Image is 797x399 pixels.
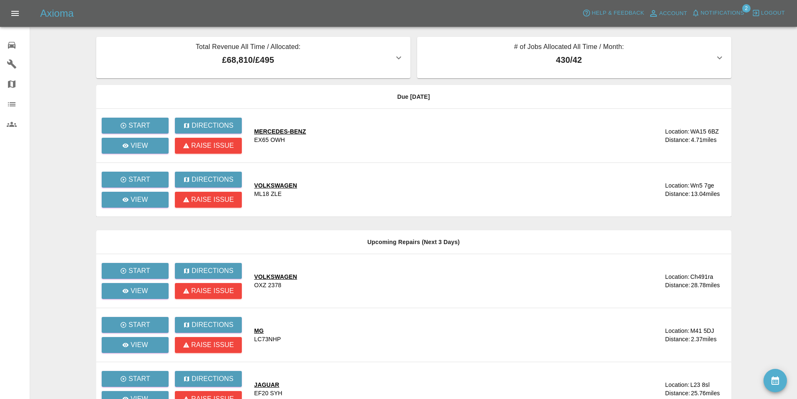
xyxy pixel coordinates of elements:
[254,381,622,397] a: JAGUAREF20 SYH
[761,8,785,18] span: Logout
[40,7,74,20] h5: Axioma
[701,8,744,18] span: Notifications
[750,7,787,20] button: Logout
[254,273,297,281] div: VOLKSWAGEN
[580,7,646,20] button: Help & Feedback
[424,42,715,54] p: # of Jobs Allocated All Time / Month:
[5,3,25,23] button: Open drawer
[131,286,148,296] p: View
[665,273,689,281] div: Location:
[254,381,282,389] div: JAGUAR
[128,320,150,330] p: Start
[103,42,394,54] p: Total Revenue All Time / Allocated:
[191,266,233,276] p: Directions
[764,369,787,392] button: availability
[690,181,714,190] div: Wn5 7ge
[175,283,242,299] button: Raise issue
[690,381,710,389] div: L23 8sl
[691,335,725,343] div: 2.37 miles
[102,138,169,154] a: View
[102,317,169,333] button: Start
[628,181,724,198] a: Location:Wn5 7geDistance:13.04miles
[690,273,713,281] div: Ch491ra
[191,286,233,296] p: Raise issue
[691,136,725,144] div: 4.71 miles
[128,175,150,185] p: Start
[96,37,410,78] button: Total Revenue All Time / Allocated:£68,810/£495
[128,121,150,131] p: Start
[254,327,622,343] a: MGLC73NHP
[254,127,306,136] div: MERCEDES-BENZ
[175,371,242,387] button: Directions
[628,127,724,144] a: Location:WA15 6BZDistance:4.71miles
[131,340,148,350] p: View
[254,190,282,198] div: ML18 ZLE
[102,263,169,279] button: Start
[131,195,148,205] p: View
[96,230,731,254] th: Upcoming Repairs (Next 3 Days)
[254,335,281,343] div: LC73NHP
[254,389,282,397] div: EF20 SYH
[175,192,242,208] button: Raise issue
[628,273,724,289] a: Location:Ch491raDistance:28.78miles
[102,283,169,299] a: View
[191,340,233,350] p: Raise issue
[742,4,751,13] span: 2
[191,121,233,131] p: Directions
[191,320,233,330] p: Directions
[191,141,233,151] p: Raise issue
[128,374,150,384] p: Start
[254,273,622,289] a: VOLKSWAGENOXZ 2378
[592,8,644,18] span: Help & Feedback
[191,374,233,384] p: Directions
[665,381,689,389] div: Location:
[175,172,242,188] button: Directions
[254,136,285,144] div: EX65 OWH
[690,327,714,335] div: M41 5DJ
[665,127,689,136] div: Location:
[659,9,687,18] span: Account
[417,37,731,78] button: # of Jobs Allocated All Time / Month:430/42
[646,7,689,20] a: Account
[175,317,242,333] button: Directions
[665,389,690,397] div: Distance:
[175,337,242,353] button: Raise issue
[665,327,689,335] div: Location:
[191,175,233,185] p: Directions
[128,266,150,276] p: Start
[691,389,725,397] div: 25.76 miles
[691,281,725,289] div: 28.78 miles
[254,127,622,144] a: MERCEDES-BENZEX65 OWH
[191,195,233,205] p: Raise issue
[131,141,148,151] p: View
[665,136,690,144] div: Distance:
[628,327,724,343] a: Location:M41 5DJDistance:2.37miles
[175,263,242,279] button: Directions
[691,190,725,198] div: 13.04 miles
[665,335,690,343] div: Distance:
[102,192,169,208] a: View
[102,172,169,188] button: Start
[96,85,731,109] th: Due [DATE]
[254,181,297,190] div: VOLKSWAGEN
[628,381,724,397] a: Location:L23 8slDistance:25.76miles
[665,281,690,289] div: Distance:
[689,7,746,20] button: Notifications
[254,281,282,289] div: OXZ 2378
[665,190,690,198] div: Distance:
[175,138,242,154] button: Raise issue
[102,118,169,134] button: Start
[424,54,715,66] p: 430 / 42
[102,337,169,353] a: View
[175,118,242,134] button: Directions
[254,327,281,335] div: MG
[102,371,169,387] button: Start
[665,181,689,190] div: Location:
[690,127,719,136] div: WA15 6BZ
[103,54,394,66] p: £68,810 / £495
[254,181,622,198] a: VOLKSWAGENML18 ZLE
